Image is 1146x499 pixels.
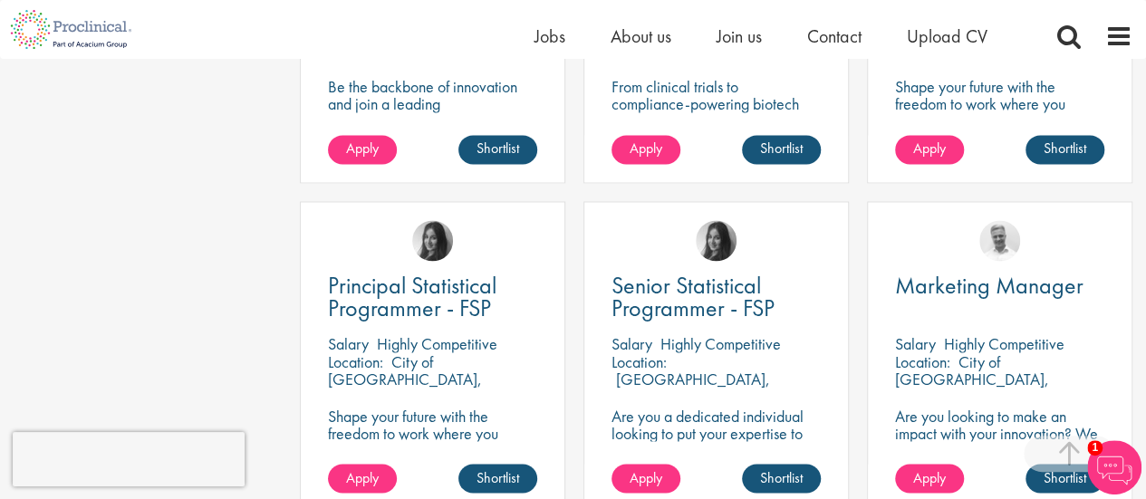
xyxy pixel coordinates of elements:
[717,24,762,48] a: Join us
[944,333,1064,354] p: Highly Competitive
[979,220,1020,261] img: Joshua Bye
[612,368,770,406] p: [GEOGRAPHIC_DATA], [GEOGRAPHIC_DATA]
[1026,464,1104,493] a: Shortlist
[612,270,775,323] span: Senior Statistical Programmer - FSP
[895,350,950,371] span: Location:
[807,24,862,48] a: Contact
[458,464,537,493] a: Shortlist
[895,270,1083,301] span: Marketing Manager
[13,432,245,486] iframe: reCAPTCHA
[895,135,964,164] a: Apply
[611,24,671,48] a: About us
[742,135,821,164] a: Shortlist
[377,333,497,354] p: Highly Competitive
[346,139,379,158] span: Apply
[895,464,964,493] a: Apply
[412,220,453,261] img: Heidi Hennigan
[895,274,1104,297] a: Marketing Manager
[328,78,537,164] p: Be the backbone of innovation and join a leading pharmaceutical company to help keep life-changin...
[328,270,496,323] span: Principal Statistical Programmer - FSP
[913,467,946,486] span: Apply
[534,24,565,48] a: Jobs
[630,467,662,486] span: Apply
[612,350,667,371] span: Location:
[1026,135,1104,164] a: Shortlist
[328,407,537,493] p: Shape your future with the freedom to work where you thrive! Join our pharmaceutical client with ...
[895,350,1049,406] p: City of [GEOGRAPHIC_DATA], [GEOGRAPHIC_DATA]
[612,407,821,475] p: Are you a dedicated individual looking to put your expertise to work fully flexibly in a remote p...
[328,350,482,406] p: City of [GEOGRAPHIC_DATA], [GEOGRAPHIC_DATA]
[1087,440,1103,456] span: 1
[696,220,737,261] img: Heidi Hennigan
[1087,440,1141,494] img: Chatbot
[913,139,946,158] span: Apply
[458,135,537,164] a: Shortlist
[742,464,821,493] a: Shortlist
[612,78,821,147] p: From clinical trials to compliance-powering biotech breakthroughs remotely, where precision meets...
[328,135,397,164] a: Apply
[612,274,821,320] a: Senior Statistical Programmer - FSP
[346,467,379,486] span: Apply
[328,333,369,354] span: Salary
[328,464,397,493] a: Apply
[612,333,652,354] span: Salary
[907,24,987,48] a: Upload CV
[895,78,1104,147] p: Shape your future with the freedom to work where you thrive! Join our client in this hybrid role ...
[630,139,662,158] span: Apply
[895,333,936,354] span: Salary
[612,464,680,493] a: Apply
[328,350,383,371] span: Location:
[612,135,680,164] a: Apply
[328,274,537,320] a: Principal Statistical Programmer - FSP
[660,333,781,354] p: Highly Competitive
